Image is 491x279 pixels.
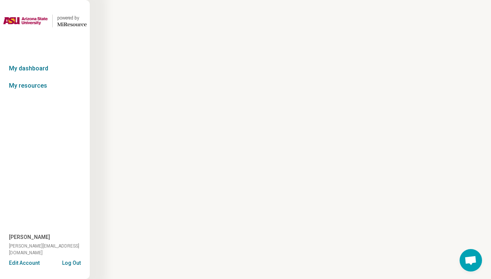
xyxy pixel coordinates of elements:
button: Log Out [62,259,81,265]
div: powered by [57,15,87,21]
img: Arizona State University [3,12,48,30]
span: [PERSON_NAME] [9,233,50,241]
a: Arizona State Universitypowered by [3,12,87,30]
div: Open chat [460,249,482,272]
span: [PERSON_NAME][EMAIL_ADDRESS][DOMAIN_NAME] [9,243,90,256]
button: Edit Account [9,259,40,267]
